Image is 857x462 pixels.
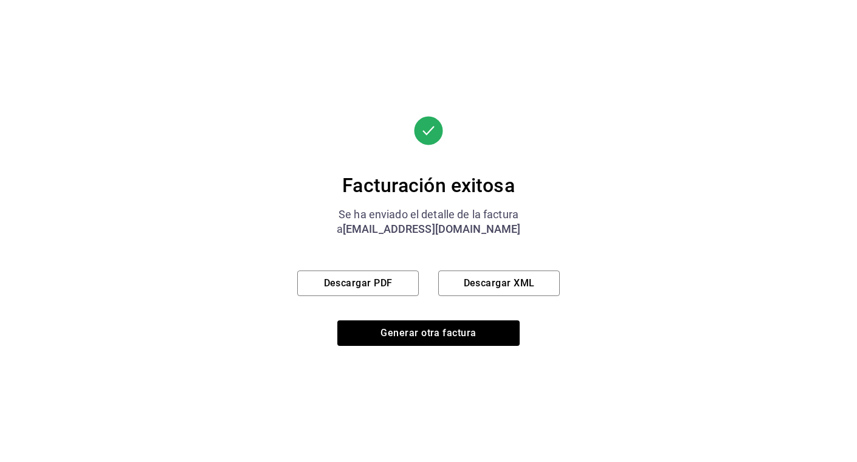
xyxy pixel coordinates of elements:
button: Descargar XML [438,271,560,296]
div: a [297,222,560,236]
span: [EMAIL_ADDRESS][DOMAIN_NAME] [343,222,521,235]
div: Facturación exitosa [297,173,560,198]
button: Descargar PDF [297,271,419,296]
button: Generar otra factura [337,320,520,346]
div: Se ha enviado el detalle de la factura [297,207,560,222]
